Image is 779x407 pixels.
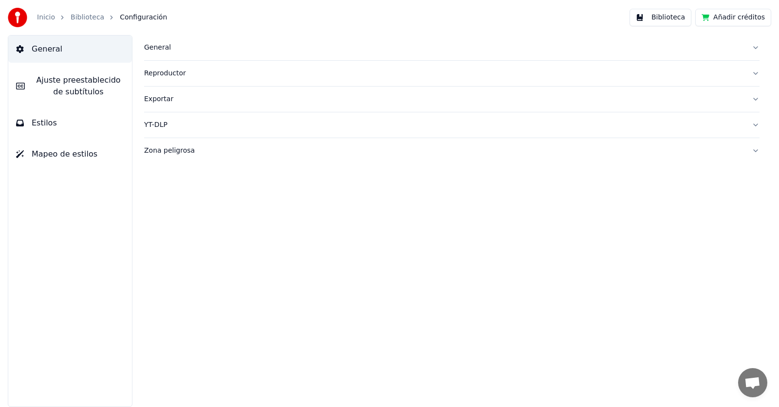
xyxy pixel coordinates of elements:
button: Ajuste preestablecido de subtítulos [8,67,132,106]
div: Chat abierto [738,368,767,397]
button: Biblioteca [630,9,691,26]
a: Biblioteca [71,13,104,22]
div: Reproductor [144,69,744,78]
button: Reproductor [144,61,760,86]
div: Exportar [144,94,744,104]
div: General [144,43,744,53]
img: youka [8,8,27,27]
div: YT-DLP [144,120,744,130]
button: Zona peligrosa [144,138,760,163]
button: YT-DLP [144,112,760,138]
button: Exportar [144,87,760,112]
span: Ajuste preestablecido de subtítulos [33,74,124,98]
span: Configuración [120,13,167,22]
button: General [144,35,760,60]
span: General [32,43,62,55]
button: Mapeo de estilos [8,141,132,168]
a: Inicio [37,13,55,22]
div: Zona peligrosa [144,146,744,156]
button: Añadir créditos [695,9,771,26]
button: Estilos [8,109,132,137]
nav: breadcrumb [37,13,167,22]
span: Estilos [32,117,57,129]
span: Mapeo de estilos [32,148,97,160]
button: General [8,35,132,63]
